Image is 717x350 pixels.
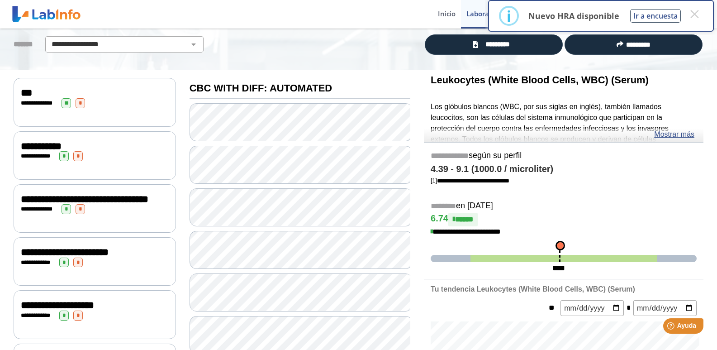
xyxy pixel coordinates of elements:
h4: 4.39 - 9.1 (1000.0 / microliter) [431,164,697,175]
b: Tu tendencia Leukocytes (White Blood Cells, WBC) (Serum) [431,285,635,293]
b: CBC WITH DIFF: AUTOMATED [190,82,332,94]
a: Mostrar más [654,129,694,140]
b: Leukocytes (White Blood Cells, WBC) (Serum) [431,74,649,86]
button: Close this dialog [686,6,703,22]
p: Los glóbulos blancos (WBC, por sus siglas en inglés), también llamados leucocitos, son las célula... [431,101,697,231]
h4: 6.74 [431,213,697,226]
input: mm/dd/yyyy [560,300,624,316]
button: Ir a encuesta [630,9,681,23]
h5: según su perfil [431,151,697,161]
h5: en [DATE] [431,201,697,211]
div: i [507,8,511,24]
a: [1] [431,177,509,184]
p: Nuevo HRA disponible [528,10,619,21]
input: mm/dd/yyyy [633,300,697,316]
iframe: Help widget launcher [636,315,707,340]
